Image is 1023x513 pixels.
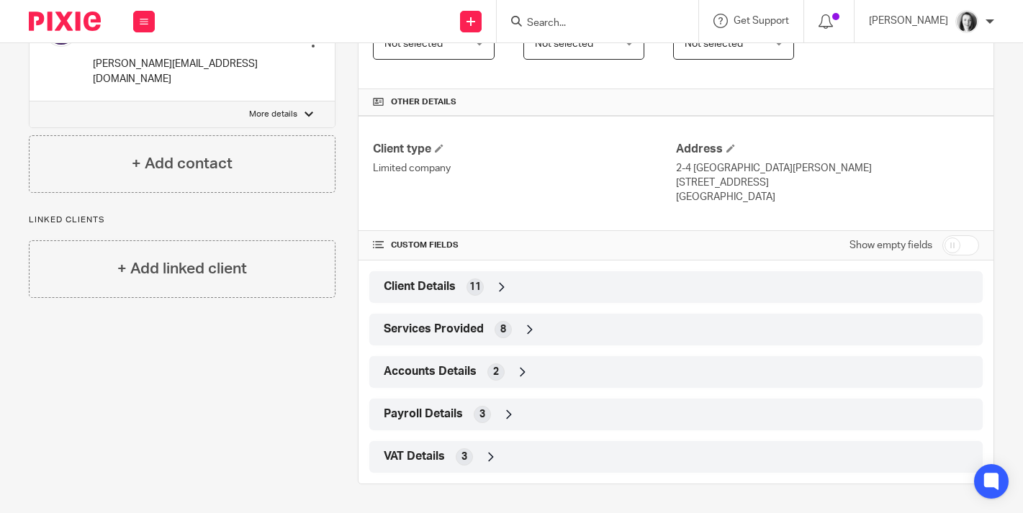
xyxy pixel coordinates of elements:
[384,39,443,49] span: Not selected
[535,39,593,49] span: Not selected
[955,10,978,33] img: T1JH8BBNX-UMG48CW64-d2649b4fbe26-512.png
[391,96,456,108] span: Other details
[869,14,948,28] p: [PERSON_NAME]
[469,280,481,294] span: 11
[373,161,676,176] p: Limited company
[850,238,932,253] label: Show empty fields
[132,153,233,175] h4: + Add contact
[373,142,676,157] h4: Client type
[384,322,484,337] span: Services Provided
[526,17,655,30] input: Search
[384,407,463,422] span: Payroll Details
[29,214,335,226] p: Linked clients
[676,142,979,157] h4: Address
[734,16,789,26] span: Get Support
[384,364,477,379] span: Accounts Details
[93,57,285,86] p: [PERSON_NAME][EMAIL_ADDRESS][DOMAIN_NAME]
[384,279,456,294] span: Client Details
[29,12,101,31] img: Pixie
[461,450,467,464] span: 3
[117,258,247,280] h4: + Add linked client
[676,161,979,176] p: 2-4 [GEOGRAPHIC_DATA][PERSON_NAME]
[676,190,979,204] p: [GEOGRAPHIC_DATA]
[493,365,499,379] span: 2
[479,407,485,422] span: 3
[373,240,676,251] h4: CUSTOM FIELDS
[685,39,743,49] span: Not selected
[500,322,506,337] span: 8
[249,109,297,120] p: More details
[384,449,445,464] span: VAT Details
[676,176,979,190] p: [STREET_ADDRESS]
